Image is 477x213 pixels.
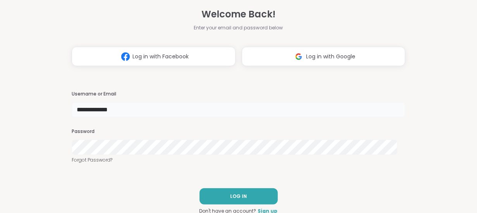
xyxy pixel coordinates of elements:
img: ShareWell Logomark [118,49,133,64]
h3: Password [72,128,406,135]
span: Log in with Facebook [133,53,189,61]
img: ShareWell Logomark [291,49,306,64]
span: Enter your email and password below [194,24,283,31]
button: LOG IN [200,188,278,204]
h3: Username or Email [72,91,406,97]
span: LOG IN [230,193,247,200]
a: Forgot Password? [72,157,406,164]
button: Log in with Google [242,47,406,66]
span: Log in with Google [306,53,355,61]
span: Welcome Back! [201,7,276,21]
button: Log in with Facebook [72,47,236,66]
